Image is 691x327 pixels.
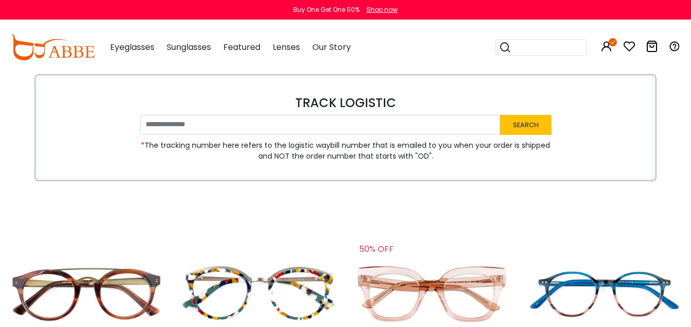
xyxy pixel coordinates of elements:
div: Buy One Get One 50% [293,5,360,14]
span: Sunglasses [167,41,211,53]
span: Eyeglasses [110,41,154,53]
img: abbeglasses.com [10,35,95,60]
h4: TRACK LOGISTIC [43,96,648,111]
div: 50% OFF [359,241,397,263]
span: Our Story [312,41,351,53]
a: Shop now [361,5,398,14]
span: Lenses [273,41,300,53]
span: Featured [223,41,260,53]
span: The tracking number here refers to the logistic waybill number that is emailed to you when your o... [140,140,552,162]
div: Shop now [366,5,398,14]
button: Search [500,115,552,135]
